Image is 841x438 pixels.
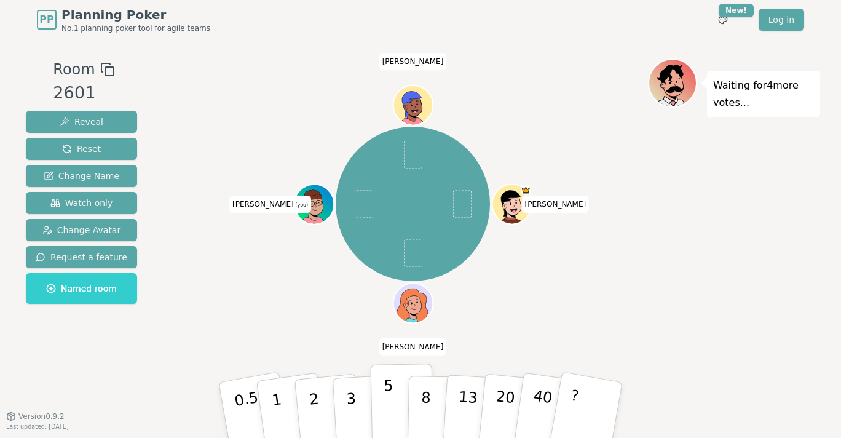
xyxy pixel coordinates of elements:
span: No.1 planning poker tool for agile teams [61,23,210,33]
button: Change Name [26,165,137,187]
span: Planning Poker [61,6,210,23]
a: PPPlanning PokerNo.1 planning poker tool for agile teams [37,6,210,33]
span: Room [53,58,95,81]
span: Click to change your name [379,338,447,355]
button: Watch only [26,192,137,214]
span: Change Name [44,170,119,182]
button: Reset [26,138,137,160]
div: New! [719,4,754,17]
span: Change Avatar [42,224,121,236]
p: Waiting for 4 more votes... [713,77,814,111]
span: Brendan is the host [521,185,531,195]
span: (you) [294,202,309,208]
span: Click to change your name [229,196,311,213]
div: 2601 [53,81,114,106]
button: Named room [26,273,137,304]
span: Reveal [60,116,103,128]
span: Version 0.9.2 [18,412,65,421]
span: PP [39,12,53,27]
button: Version0.9.2 [6,412,65,421]
span: Reset [62,143,101,155]
button: Request a feature [26,246,137,268]
button: Change Avatar [26,219,137,241]
button: Reveal [26,111,137,133]
span: Request a feature [36,251,127,263]
button: Click to change your avatar [295,185,333,223]
a: Log in [759,9,804,31]
span: Named room [46,282,117,295]
span: Click to change your name [522,196,590,213]
button: New! [712,9,734,31]
span: Last updated: [DATE] [6,423,69,430]
span: Watch only [50,197,113,209]
span: Click to change your name [379,53,447,70]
